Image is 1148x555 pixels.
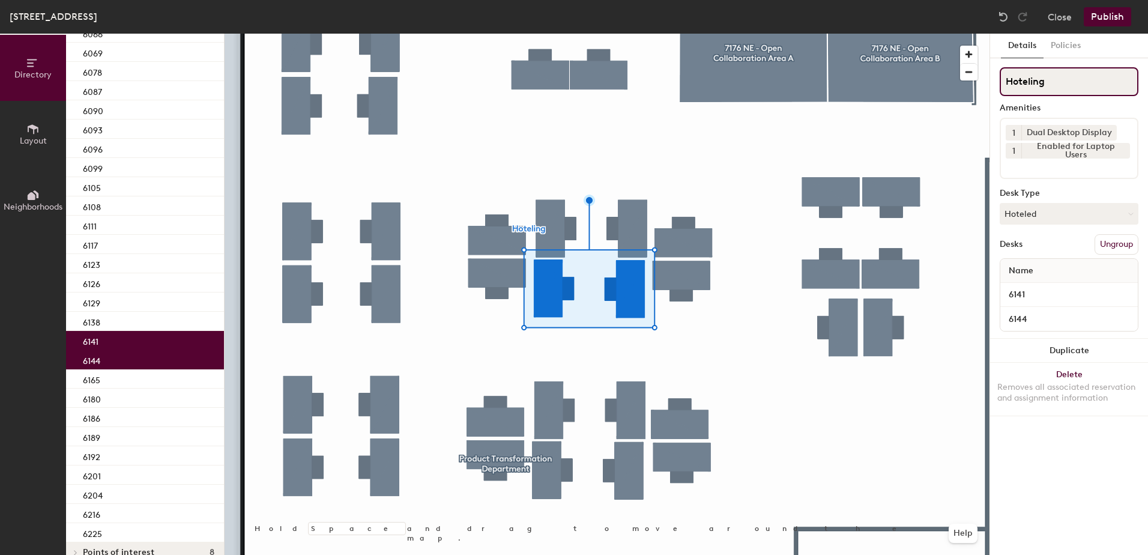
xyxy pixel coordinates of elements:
[1012,127,1015,139] span: 1
[14,70,52,80] span: Directory
[83,237,98,251] p: 6117
[1000,203,1138,225] button: Hoteled
[1003,260,1039,282] span: Name
[1000,189,1138,198] div: Desk Type
[1021,143,1130,159] div: Enabled for Laptop Users
[1006,143,1021,159] button: 1
[997,382,1141,404] div: Removes all associated reservation and assignment information
[1000,103,1138,113] div: Amenities
[83,353,100,366] p: 6144
[20,136,47,146] span: Layout
[83,256,100,270] p: 6123
[990,363,1148,416] button: DeleteRemoves all associated reservation and assignment information
[83,276,100,290] p: 6126
[83,410,100,424] p: 6186
[83,333,98,347] p: 6141
[83,180,101,193] p: 6105
[83,295,100,309] p: 6129
[83,429,100,443] p: 6189
[83,391,101,405] p: 6180
[1003,311,1135,327] input: Unnamed desk
[83,64,102,78] p: 6078
[83,449,100,462] p: 6192
[10,9,97,24] div: [STREET_ADDRESS]
[949,524,977,543] button: Help
[1012,145,1015,157] span: 1
[83,218,97,232] p: 6111
[1048,7,1072,26] button: Close
[83,141,103,155] p: 6096
[83,83,102,97] p: 6087
[83,122,103,136] p: 6093
[83,487,103,501] p: 6204
[83,526,102,539] p: 6225
[1001,34,1044,58] button: Details
[83,372,100,386] p: 6165
[1006,125,1021,141] button: 1
[83,199,101,213] p: 6108
[1000,240,1023,249] div: Desks
[1017,11,1029,23] img: Redo
[1021,125,1117,141] div: Dual Desktop Display
[990,339,1148,363] button: Duplicate
[83,160,103,174] p: 6099
[83,506,100,520] p: 6216
[83,468,101,482] p: 6201
[83,314,100,328] p: 6138
[1003,287,1135,303] input: Unnamed desk
[1084,7,1131,26] button: Publish
[1044,34,1088,58] button: Policies
[997,11,1009,23] img: Undo
[4,202,62,212] span: Neighborhoods
[83,103,103,117] p: 6090
[1095,234,1138,255] button: Ungroup
[83,45,103,59] p: 6069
